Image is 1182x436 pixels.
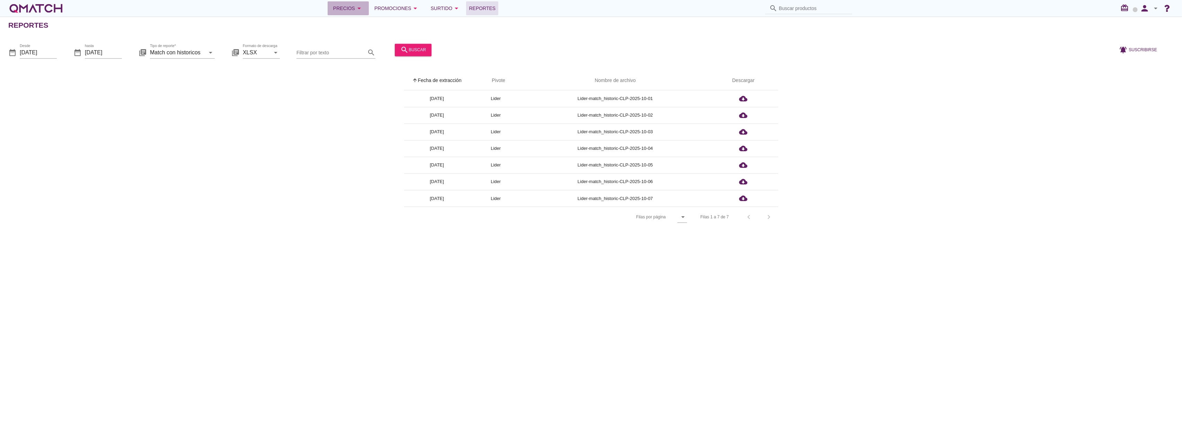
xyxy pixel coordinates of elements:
td: Lider-match_historic-CLP-2025-10-04 [522,140,709,157]
input: Tipo de reporte* [150,47,205,58]
i: cloud_download [739,194,748,202]
a: white-qmatch-logo [8,1,64,15]
td: [DATE] [404,124,470,140]
input: hasta [85,47,122,58]
i: notifications_active [1119,46,1129,54]
td: Lider [470,190,522,207]
button: Suscribirse [1114,44,1163,56]
td: [DATE] [404,107,470,124]
i: arrow_drop_down [411,4,420,12]
td: Lider [470,157,522,173]
h2: Reportes [8,20,48,31]
td: Lider [470,90,522,107]
span: Reportes [469,4,496,12]
td: [DATE] [404,190,470,207]
div: Surtido [431,4,461,12]
div: Promociones [374,4,420,12]
i: arrow_drop_down [272,48,280,57]
input: Desde [20,47,57,58]
button: buscar [395,44,432,56]
i: cloud_download [739,161,748,169]
i: arrow_drop_down [355,4,363,12]
i: arrow_drop_down [1152,4,1160,12]
td: Lider [470,173,522,190]
th: Descargar: Not sorted. [709,71,778,90]
i: date_range [8,48,17,57]
i: redeem [1120,4,1131,12]
i: cloud_download [739,128,748,136]
td: Lider-match_historic-CLP-2025-10-01 [522,90,709,107]
td: Lider-match_historic-CLP-2025-10-02 [522,107,709,124]
i: cloud_download [739,111,748,119]
button: Promociones [369,1,425,15]
th: Pivote: Not sorted. Activate to sort ascending. [470,71,522,90]
td: [DATE] [404,140,470,157]
i: person [1138,3,1152,13]
input: Buscar productos [779,3,848,14]
td: Lider [470,107,522,124]
a: Reportes [466,1,498,15]
i: library_books [231,48,240,57]
button: Precios [328,1,369,15]
div: buscar [400,46,426,54]
td: Lider-match_historic-CLP-2025-10-06 [522,173,709,190]
i: library_books [139,48,147,57]
i: arrow_drop_down [452,4,461,12]
input: Formato de descarga [243,47,270,58]
i: search [400,46,409,54]
i: cloud_download [739,94,748,103]
i: cloud_download [739,178,748,186]
i: arrow_upward [412,78,418,83]
th: Nombre de archivo: Not sorted. [522,71,709,90]
input: Filtrar por texto [296,47,366,58]
td: Lider [470,124,522,140]
i: cloud_download [739,144,748,153]
td: Lider-match_historic-CLP-2025-10-03 [522,124,709,140]
i: search [769,4,777,12]
td: [DATE] [404,157,470,173]
div: Precios [333,4,363,12]
td: [DATE] [404,173,470,190]
td: [DATE] [404,90,470,107]
div: Filas por página [567,207,687,227]
i: search [367,48,375,57]
i: arrow_drop_down [206,48,215,57]
div: Filas 1 a 7 de 7 [700,214,729,220]
i: date_range [73,48,82,57]
td: Lider-match_historic-CLP-2025-10-05 [522,157,709,173]
button: Surtido [425,1,466,15]
i: arrow_drop_down [679,213,687,221]
span: Suscribirse [1129,47,1157,53]
th: Fecha de extracción: Sorted ascending. Activate to sort descending. [404,71,470,90]
td: Lider [470,140,522,157]
td: Lider-match_historic-CLP-2025-10-07 [522,190,709,207]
